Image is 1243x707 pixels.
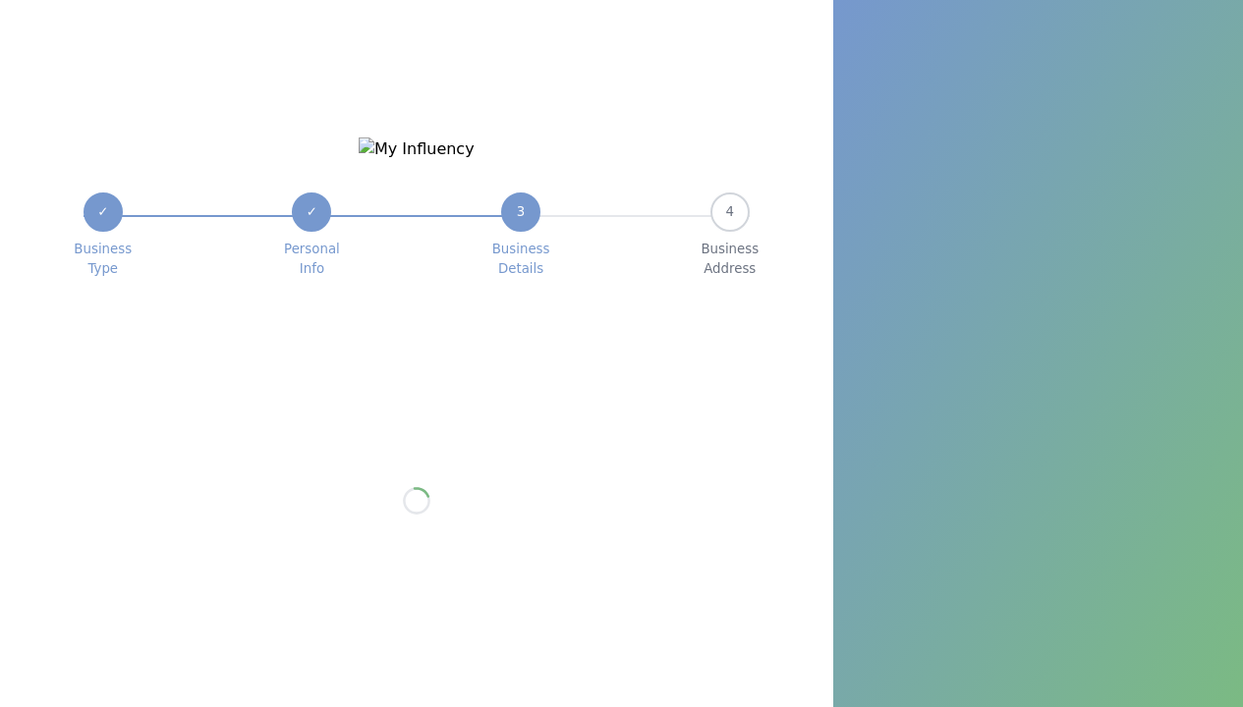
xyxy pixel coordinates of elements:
[284,240,340,279] span: Personal Info
[292,192,331,232] div: ✓
[84,192,123,232] div: ✓
[710,192,750,232] div: 4
[492,240,550,279] span: Business Details
[359,137,475,161] img: My Influency
[74,240,132,279] span: Business Type
[501,192,540,232] div: 3
[701,240,759,279] span: Business Address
